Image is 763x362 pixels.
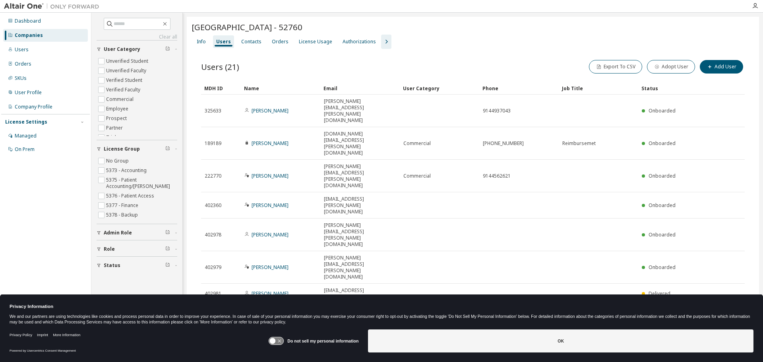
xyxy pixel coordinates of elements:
[649,264,676,271] span: Onboarded
[252,264,289,271] a: [PERSON_NAME]
[165,262,170,269] span: Clear filter
[483,140,524,147] span: [PHONE_NUMBER]
[205,108,221,114] span: 325633
[324,163,396,189] span: [PERSON_NAME][EMAIL_ADDRESS][PERSON_NAME][DOMAIN_NAME]
[482,82,556,95] div: Phone
[106,166,148,175] label: 5373 - Accounting
[15,18,41,24] div: Dashboard
[201,61,239,72] span: Users (21)
[252,172,289,179] a: [PERSON_NAME]
[205,140,221,147] span: 189189
[97,41,177,58] button: User Category
[252,202,289,209] a: [PERSON_NAME]
[15,46,29,53] div: Users
[324,196,396,215] span: [EMAIL_ADDRESS][PERSON_NAME][DOMAIN_NAME]
[244,82,317,95] div: Name
[165,230,170,236] span: Clear filter
[106,191,156,201] label: 5376 - Patient Access
[165,246,170,252] span: Clear filter
[205,232,221,238] span: 402978
[106,156,130,166] label: No Group
[106,56,150,66] label: Unverified Student
[649,107,676,114] span: Onboarded
[324,287,396,300] span: [EMAIL_ADDRESS][DOMAIN_NAME]
[97,34,177,40] a: Clear all
[106,210,139,220] label: 5378 - Backup
[324,98,396,124] span: [PERSON_NAME][EMAIL_ADDRESS][PERSON_NAME][DOMAIN_NAME]
[647,60,695,74] button: Adopt User
[205,290,221,297] span: 402981
[106,95,135,104] label: Commercial
[562,140,596,147] span: Reimbursemet
[106,75,144,85] label: Verified Student
[252,107,289,114] a: [PERSON_NAME]
[252,290,289,297] a: [PERSON_NAME]
[104,46,140,52] span: User Category
[97,257,177,274] button: Status
[700,60,743,74] button: Add User
[562,82,635,95] div: Job Title
[15,146,35,153] div: On Prem
[252,140,289,147] a: [PERSON_NAME]
[106,175,177,191] label: 5375 - Patient Accounting/[PERSON_NAME]
[324,222,396,248] span: [PERSON_NAME][EMAIL_ADDRESS][PERSON_NAME][DOMAIN_NAME]
[343,39,376,45] div: Authorizations
[106,85,142,95] label: Verified Faculty
[323,82,397,95] div: Email
[216,39,231,45] div: Users
[15,89,42,96] div: User Profile
[104,146,140,152] span: License Group
[197,39,206,45] div: Info
[272,39,289,45] div: Orders
[205,202,221,209] span: 402360
[192,21,302,33] span: [GEOGRAPHIC_DATA] - 52760
[106,123,124,133] label: Partner
[649,231,676,238] span: Onboarded
[5,119,47,125] div: License Settings
[324,255,396,280] span: [PERSON_NAME][EMAIL_ADDRESS][PERSON_NAME][DOMAIN_NAME]
[649,202,676,209] span: Onboarded
[403,140,431,147] span: Commercial
[641,82,697,95] div: Status
[4,2,103,10] img: Altair One
[483,173,511,179] span: 9144562621
[104,230,132,236] span: Admin Role
[403,82,476,95] div: User Category
[252,231,289,238] a: [PERSON_NAME]
[106,104,130,114] label: Employee
[589,60,642,74] button: Export To CSV
[15,104,52,110] div: Company Profile
[324,131,396,156] span: [DOMAIN_NAME][EMAIL_ADDRESS][PERSON_NAME][DOMAIN_NAME]
[165,146,170,152] span: Clear filter
[106,133,118,142] label: Trial
[97,140,177,158] button: License Group
[15,75,27,81] div: SKUs
[104,246,115,252] span: Role
[104,262,120,269] span: Status
[483,108,511,114] span: 9144937043
[97,240,177,258] button: Role
[15,61,31,67] div: Orders
[15,133,37,139] div: Managed
[106,66,148,75] label: Unverified Faculty
[97,224,177,242] button: Admin Role
[649,140,676,147] span: Onboarded
[299,39,332,45] div: License Usage
[15,32,43,39] div: Companies
[165,46,170,52] span: Clear filter
[649,172,676,179] span: Onboarded
[106,201,140,210] label: 5377 - Finance
[205,173,221,179] span: 222770
[205,264,221,271] span: 402979
[649,290,670,297] span: Delivered
[204,82,238,95] div: MDH ID
[241,39,261,45] div: Contacts
[403,173,431,179] span: Commercial
[106,114,128,123] label: Prospect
